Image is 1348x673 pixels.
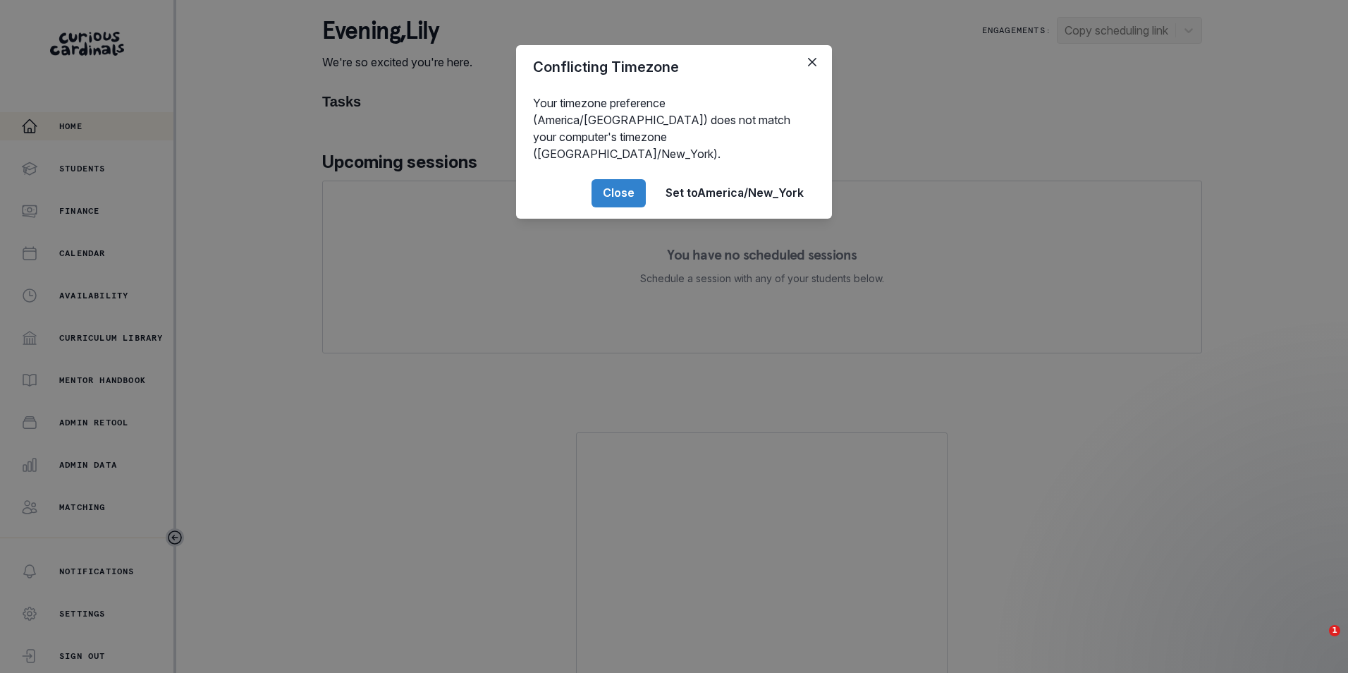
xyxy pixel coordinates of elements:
button: Close [801,51,823,73]
div: Your timezone preference (America/[GEOGRAPHIC_DATA]) does not match your computer's timezone ([GE... [516,89,832,168]
button: Set toAmerica/New_York [654,179,815,207]
header: Conflicting Timezone [516,45,832,89]
span: 1 [1329,625,1340,636]
iframe: Intercom live chat [1300,625,1334,659]
button: Close [592,179,646,207]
